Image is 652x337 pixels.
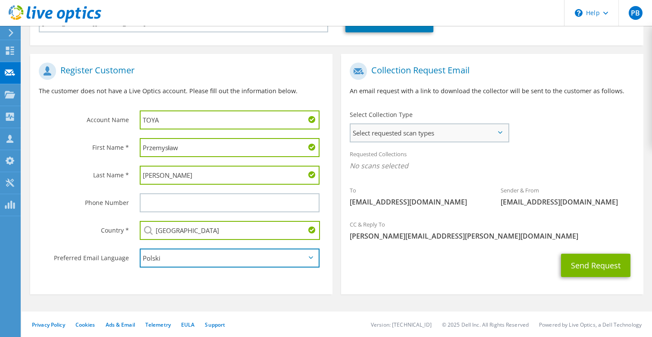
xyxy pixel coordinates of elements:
[39,166,129,180] label: Last Name *
[371,321,432,328] li: Version: [TECHNICAL_ID]
[350,86,635,96] p: An email request with a link to download the collector will be sent to the customer as follows.
[39,221,129,235] label: Country *
[39,63,320,80] h1: Register Customer
[341,145,643,177] div: Requested Collections
[181,321,194,328] a: EULA
[32,321,65,328] a: Privacy Policy
[205,321,225,328] a: Support
[575,9,583,17] svg: \n
[350,231,635,241] span: [PERSON_NAME][EMAIL_ADDRESS][PERSON_NAME][DOMAIN_NAME]
[39,193,129,207] label: Phone Number
[561,254,630,277] button: Send Request
[145,321,171,328] a: Telemetry
[341,215,643,245] div: CC & Reply To
[539,321,642,328] li: Powered by Live Optics, a Dell Technology
[39,110,129,124] label: Account Name
[492,181,643,211] div: Sender & From
[442,321,529,328] li: © 2025 Dell Inc. All Rights Reserved
[350,161,635,170] span: No scans selected
[39,249,129,262] label: Preferred Email Language
[350,63,630,80] h1: Collection Request Email
[39,86,324,96] p: The customer does not have a Live Optics account. Please fill out the information below.
[39,138,129,152] label: First Name *
[351,124,508,142] span: Select requested scan types
[350,110,413,119] label: Select Collection Type
[629,6,643,20] span: PB
[341,181,492,211] div: To
[501,197,634,207] span: [EMAIL_ADDRESS][DOMAIN_NAME]
[106,321,135,328] a: Ads & Email
[75,321,95,328] a: Cookies
[350,197,483,207] span: [EMAIL_ADDRESS][DOMAIN_NAME]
